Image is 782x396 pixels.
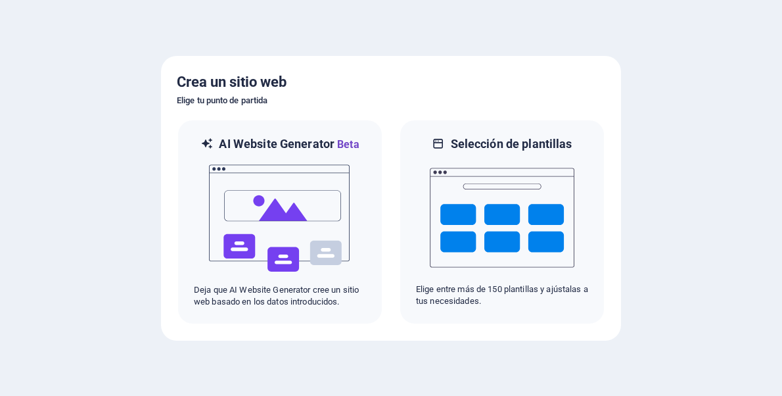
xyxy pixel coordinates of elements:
[177,72,605,93] h5: Crea un sitio web
[194,284,366,308] p: Deja que AI Website Generator cree un sitio web basado en los datos introducidos.
[177,119,383,325] div: AI Website GeneratorBetaaiDeja que AI Website Generator cree un sitio web basado en los datos int...
[399,119,605,325] div: Selección de plantillasElige entre más de 150 plantillas y ajústalas a tus necesidades.
[416,284,588,307] p: Elige entre más de 150 plantillas y ajústalas a tus necesidades.
[208,153,352,284] img: ai
[177,93,605,109] h6: Elige tu punto de partida
[451,136,572,152] h6: Selección de plantillas
[334,138,359,151] span: Beta
[219,136,359,153] h6: AI Website Generator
